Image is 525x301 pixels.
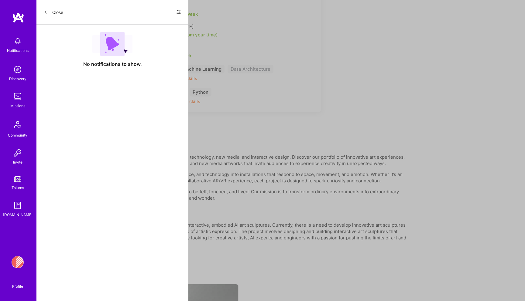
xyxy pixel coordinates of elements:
[12,90,24,103] img: teamwork
[8,132,27,138] div: Community
[3,211,33,218] div: [DOMAIN_NAME]
[44,7,63,17] button: Close
[12,184,24,191] div: Tokens
[12,63,24,76] img: discovery
[9,76,26,82] div: Discovery
[92,32,132,56] img: empty
[10,277,25,289] a: Profile
[12,35,24,47] img: bell
[13,159,22,165] div: Invite
[12,283,23,289] div: Profile
[12,147,24,159] img: Invite
[10,256,25,268] a: Banjo Health: AI Coding Tools Enablement Workshop
[83,61,142,67] span: No notifications to show.
[7,47,29,54] div: Notifications
[10,103,25,109] div: Missions
[10,117,25,132] img: Community
[12,199,24,211] img: guide book
[12,256,24,268] img: Banjo Health: AI Coding Tools Enablement Workshop
[14,176,21,182] img: tokens
[12,12,24,23] img: logo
